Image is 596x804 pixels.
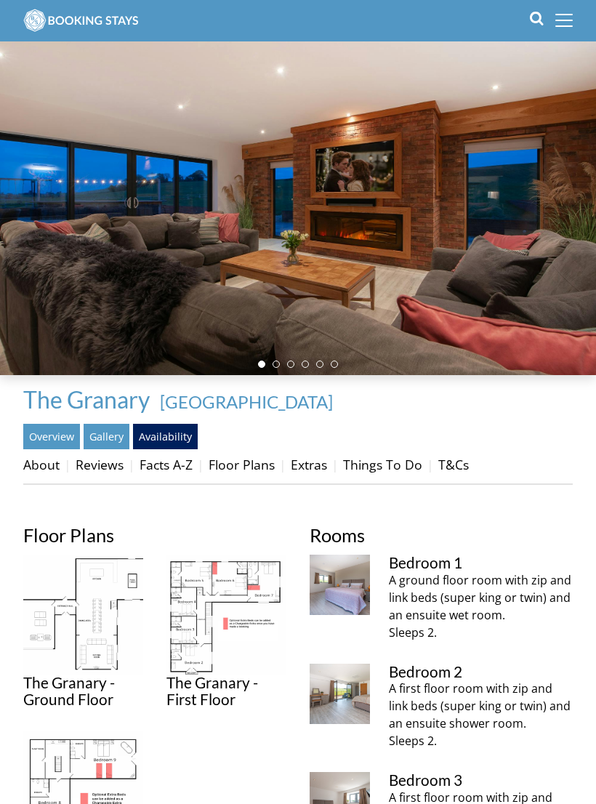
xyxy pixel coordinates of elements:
[389,664,573,680] h3: Bedroom 2
[291,456,327,473] a: Extras
[133,424,198,449] a: Availability
[310,525,573,545] h2: Rooms
[166,675,286,708] h3: The Granary - First Floor
[438,456,469,473] a: T&Cs
[76,456,124,473] a: Reviews
[23,525,286,545] h2: Floor Plans
[84,424,129,449] a: Gallery
[389,680,573,749] p: A first floor room with zip and link beds (super king or twin) and an ensuite shower room. Sleeps 2.
[23,675,143,708] h3: The Granary - Ground Floor
[310,664,370,724] img: Bedroom 2
[389,571,573,641] p: A ground floor room with zip and link beds (super king or twin) and an ensuite wet room. Sleeps 2.
[310,555,370,615] img: Bedroom 1
[23,424,80,449] a: Overview
[166,555,286,675] img: The Granary - First Floor
[209,456,275,473] a: Floor Plans
[154,391,333,412] span: -
[23,6,140,35] img: BookingStays
[389,555,573,571] h3: Bedroom 1
[23,385,150,414] span: The Granary
[23,385,154,414] a: The Granary
[23,555,143,675] img: The Granary - Ground Floor
[389,772,573,789] h3: Bedroom 3
[160,391,333,412] a: [GEOGRAPHIC_DATA]
[23,456,60,473] a: About
[140,456,193,473] a: Facts A-Z
[343,456,422,473] a: Things To Do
